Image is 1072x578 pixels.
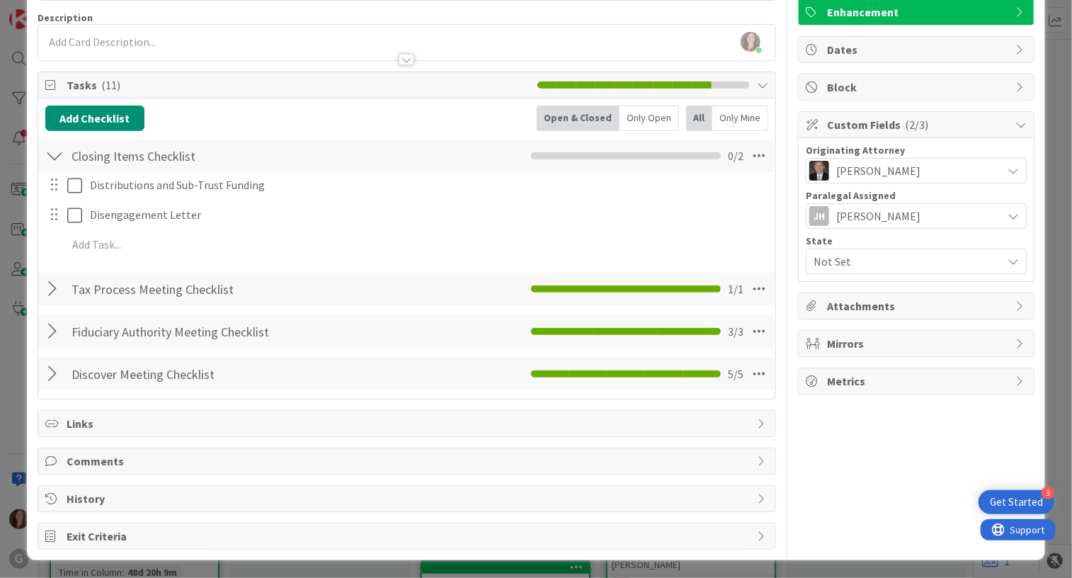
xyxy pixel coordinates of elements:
span: ( 11 ) [101,78,120,92]
div: Open & Closed [537,106,620,131]
div: Only Mine [712,106,768,131]
span: Dates [827,41,1008,58]
span: 3 / 3 [728,323,743,340]
span: Mirrors [827,335,1008,352]
button: Add Checklist [45,106,144,131]
span: [PERSON_NAME] [836,162,920,179]
span: Exit Criteria [67,528,750,545]
img: BG [809,161,829,181]
input: Add Checklist... [67,361,381,387]
span: ( 2/3 ) [905,118,928,132]
span: [PERSON_NAME] [836,208,920,225]
div: Originating Attorney [806,145,1027,155]
span: Tasks [67,76,530,93]
span: Attachments [827,297,1008,314]
p: Distributions and Sub-Trust Funding [90,177,765,193]
div: Only Open [620,106,679,131]
span: Not Set [814,253,1002,270]
span: Comments [67,453,750,470]
span: 0 / 2 [728,147,743,164]
span: 1 / 1 [728,280,743,297]
span: Links [67,415,750,432]
input: Add Checklist... [67,143,381,169]
span: Support [30,2,64,19]
span: History [67,490,750,507]
span: Block [827,79,1008,96]
div: Open Get Started checklist, remaining modules: 3 [979,490,1054,514]
input: Add Checklist... [67,276,381,302]
div: JH [809,206,829,226]
span: 5 / 5 [728,365,743,382]
div: All [686,106,712,131]
div: Get Started [990,495,1043,509]
input: Add Checklist... [67,319,381,344]
span: Metrics [827,373,1008,390]
div: Paralegal Assigned [806,191,1027,200]
p: Disengagement Letter [90,207,765,223]
span: Description [38,11,93,24]
span: Custom Fields [827,116,1008,133]
div: 3 [1042,487,1054,499]
img: 2RffaumUYblCrpGFhxKRAj1HQjuEbyTb.jpg [741,32,760,52]
span: Enhancement [827,4,1008,21]
div: State [806,236,1027,246]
